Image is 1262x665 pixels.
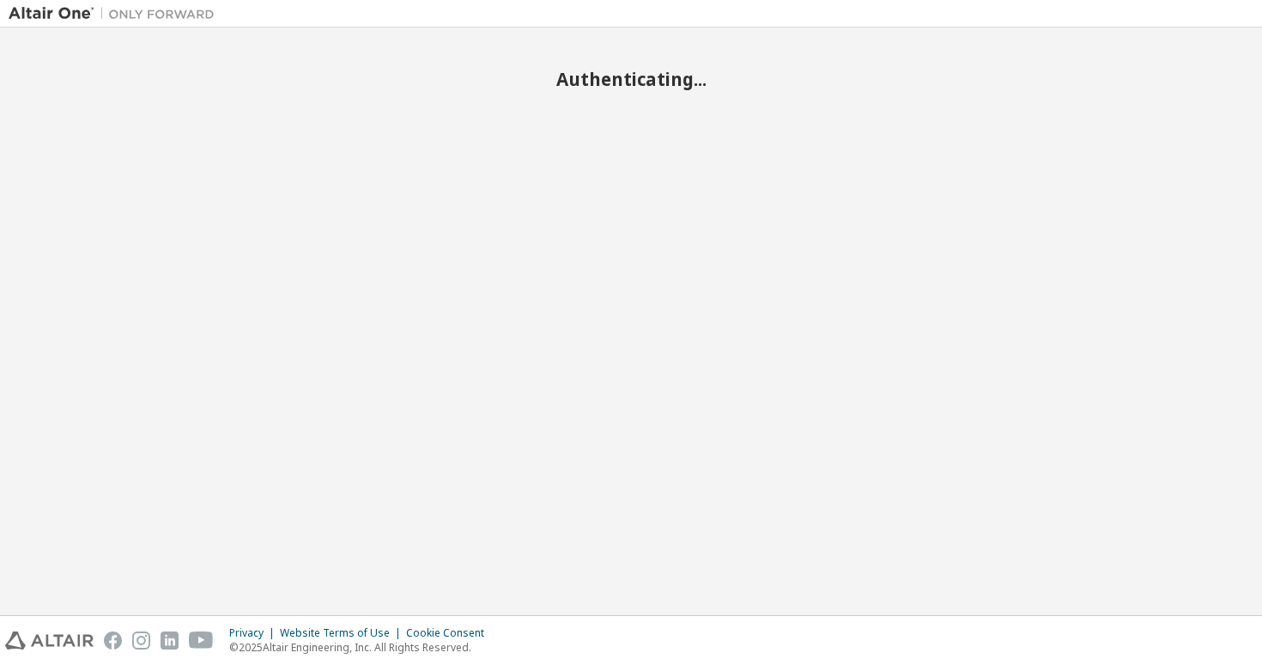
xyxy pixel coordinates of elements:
img: linkedin.svg [161,631,179,650]
p: © 2025 Altair Engineering, Inc. All Rights Reserved. [229,640,494,655]
img: facebook.svg [104,631,122,650]
img: altair_logo.svg [5,631,94,650]
h2: Authenticating... [9,68,1253,90]
div: Cookie Consent [406,626,494,640]
img: Altair One [9,5,223,22]
div: Privacy [229,626,280,640]
img: youtube.svg [189,631,214,650]
div: Website Terms of Use [280,626,406,640]
img: instagram.svg [132,631,150,650]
